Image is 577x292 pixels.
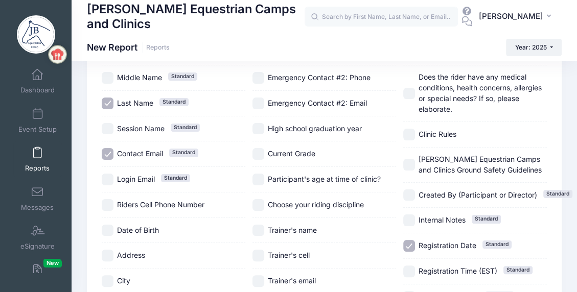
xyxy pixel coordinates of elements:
[117,149,163,158] span: Contact Email
[102,174,113,185] input: Login EmailStandard
[252,275,264,287] input: Trainer's email
[87,42,170,53] h1: New Report
[102,148,113,160] input: Contact EmailStandard
[102,199,113,211] input: Riders Cell Phone Number
[87,1,305,33] h1: [PERSON_NAME] Equestrian Camps and Clinics
[252,98,264,109] input: Emergency Contact #2: Email
[43,259,62,267] span: New
[252,199,264,211] input: Choose your riding discipline
[13,220,62,255] a: eSignature
[13,63,62,99] a: Dashboard
[18,125,57,134] span: Event Setup
[419,241,476,250] span: Registration Date
[403,240,415,252] input: Registration DateStandard
[403,265,415,277] input: Registration Time (EST)Standard
[472,5,562,29] button: [PERSON_NAME]
[268,149,315,158] span: Current Grade
[117,276,130,285] span: City
[252,148,264,160] input: Current Grade
[171,124,200,132] span: Standard
[268,251,310,259] span: Trainer's cell
[403,189,415,201] input: Created By (Participant or Director)Standard
[543,190,572,198] span: Standard
[102,72,113,84] input: Middle NameStandard
[419,266,497,275] span: Registration Time (EST)
[252,174,264,185] input: Participant's age at time of clinic?
[419,72,542,113] span: Does the rider have any medical conditions, health concerns, allergies or special needs? If so, p...
[268,226,317,234] span: Trainer's name
[515,43,547,51] span: Year: 2025
[252,123,264,135] input: High school graduation year
[117,175,155,183] span: Login Email
[21,203,54,212] span: Messages
[20,86,55,95] span: Dashboard
[117,226,159,234] span: Date of Birth
[117,251,145,259] span: Address
[472,215,501,223] span: Standard
[168,72,197,81] span: Standard
[305,7,458,27] input: Search by First Name, Last Name, or Email...
[268,200,364,209] span: Choose your riding discipline
[419,130,456,138] span: Clinic Rules
[102,225,113,236] input: Date of Birth
[117,200,204,209] span: Riders Cell Phone Number
[13,181,62,216] a: Messages
[102,250,113,261] input: Address
[117,99,153,107] span: Last Name
[403,129,415,140] input: Clinic Rules
[20,242,55,251] span: eSignature
[419,190,537,199] span: Created By (Participant or Director)
[25,164,50,173] span: Reports
[419,215,466,224] span: Internal Notes
[17,15,55,54] img: Jessica Braswell Equestrian Camps and Clinics
[268,276,316,285] span: Trainer's email
[268,73,371,82] span: Emergency Contact #2: Phone
[146,44,170,52] a: Reports
[419,155,542,174] span: [PERSON_NAME] Equestrian Camps and Clinics Ground Safety Guidelines
[161,174,190,182] span: Standard
[479,11,543,22] span: [PERSON_NAME]
[252,72,264,84] input: Emergency Contact #2: Phone
[102,98,113,109] input: Last NameStandard
[268,99,367,107] span: Emergency Contact #2: Email
[252,250,264,261] input: Trainer's cell
[102,275,113,287] input: City
[482,240,512,249] span: Standard
[102,123,113,135] input: Session NameStandard
[403,214,415,226] input: Internal NotesStandard
[268,175,381,183] span: Participant's age at time of clinic?
[403,159,415,171] input: [PERSON_NAME] Equestrian Camps and Clinics Ground Safety Guidelines
[268,124,362,133] span: High school graduation year
[503,266,533,274] span: Standard
[252,225,264,236] input: Trainer's name
[169,149,198,157] span: Standard
[13,103,62,138] a: Event Setup
[159,98,189,106] span: Standard
[13,141,62,177] a: Reports
[117,124,165,133] span: Session Name
[506,39,562,56] button: Year: 2025
[403,88,415,100] input: Does the rider have any medical conditions, health concerns, allergies or special needs? If so, p...
[117,73,162,82] span: Middle Name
